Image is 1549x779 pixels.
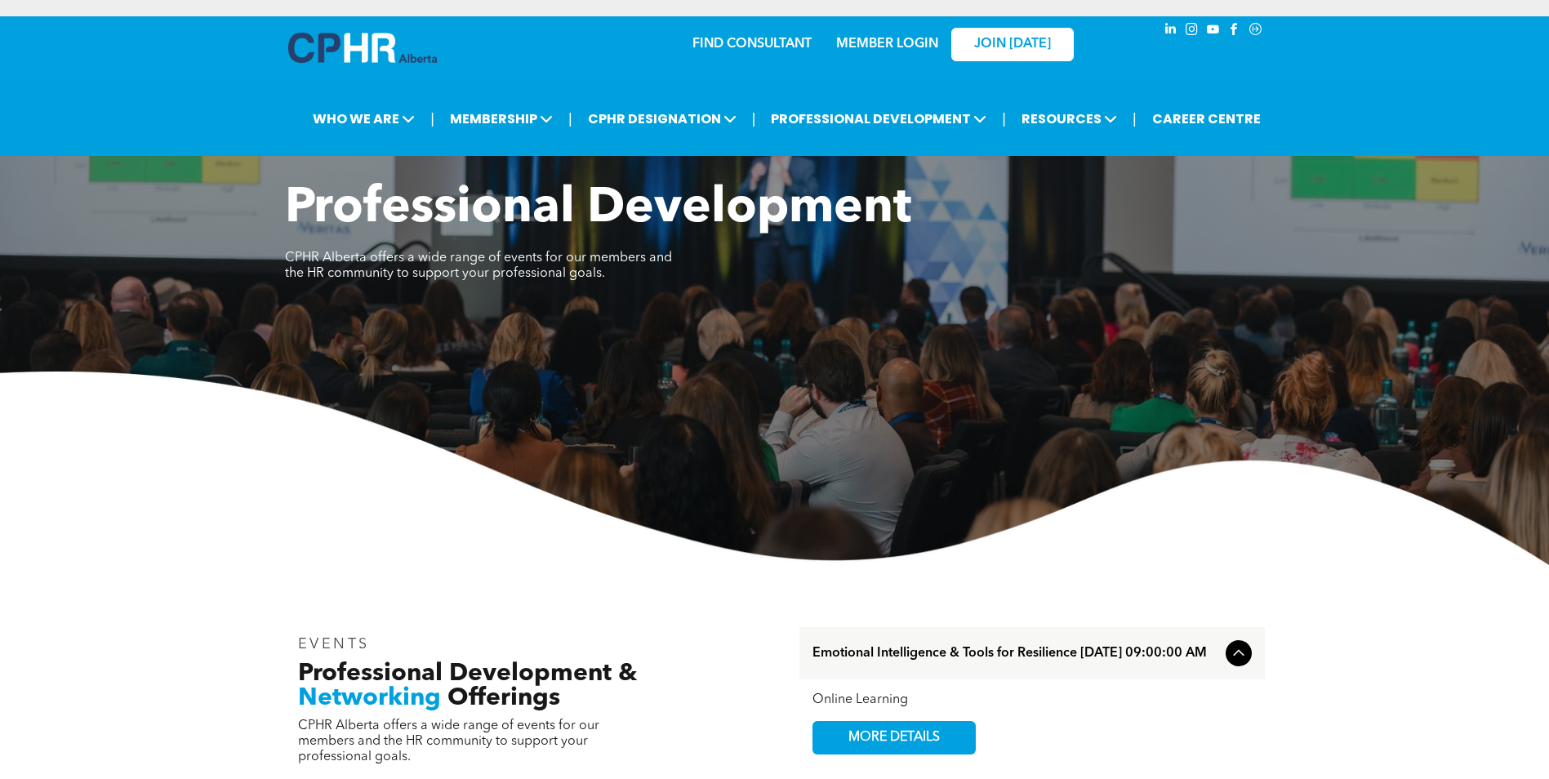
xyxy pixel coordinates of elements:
[766,104,991,134] span: PROFESSIONAL DEVELOPMENT
[1162,20,1180,42] a: linkedin
[692,38,812,51] a: FIND CONSULTANT
[1247,20,1265,42] a: Social network
[298,661,637,686] span: Professional Development &
[1183,20,1201,42] a: instagram
[298,637,371,652] span: EVENTS
[836,38,938,51] a: MEMBER LOGIN
[568,102,572,136] li: |
[1204,20,1222,42] a: youtube
[1226,20,1244,42] a: facebook
[430,102,434,136] li: |
[1147,104,1266,134] a: CAREER CENTRE
[752,102,756,136] li: |
[583,104,741,134] span: CPHR DESIGNATION
[298,686,441,710] span: Networking
[812,692,1252,708] div: Online Learning
[298,719,599,763] span: CPHR Alberta offers a wide range of events for our members and the HR community to support your p...
[285,185,911,234] span: Professional Development
[812,721,976,755] a: MORE DETAILS
[812,646,1219,661] span: Emotional Intelligence & Tools for Resilience [DATE] 09:00:00 AM
[951,28,1074,61] a: JOIN [DATE]
[1002,102,1006,136] li: |
[1133,102,1137,136] li: |
[308,104,420,134] span: WHO WE ARE
[447,686,560,710] span: Offerings
[974,37,1051,52] span: JOIN [DATE]
[445,104,558,134] span: MEMBERSHIP
[830,722,959,754] span: MORE DETAILS
[288,33,437,63] img: A blue and white logo for cp alberta
[285,252,672,280] span: CPHR Alberta offers a wide range of events for our members and the HR community to support your p...
[1017,104,1122,134] span: RESOURCES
